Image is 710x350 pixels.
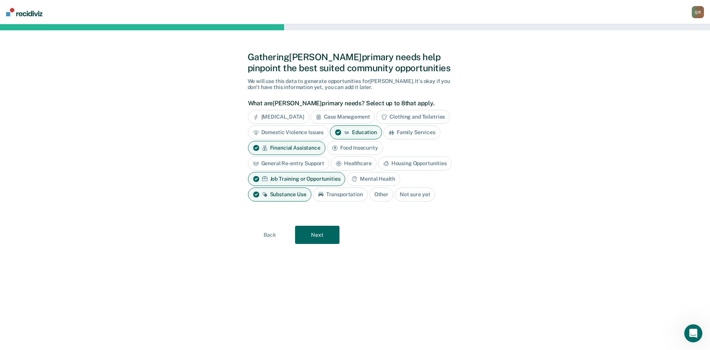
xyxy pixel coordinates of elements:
div: Housing Opportunities [378,156,452,170]
div: Family Services [383,125,440,139]
button: Next [295,226,339,244]
div: Domestic Violence Issues [248,125,329,139]
button: QR [692,6,704,18]
img: Recidiviz [6,8,42,16]
div: Financial Assistance [248,141,325,155]
div: Healthcare [331,156,377,170]
div: Gathering [PERSON_NAME] primary needs help pinpoint the best suited community opportunities [248,52,463,73]
div: Transportation [313,187,368,202]
div: Other [369,187,393,202]
div: Substance Use [248,187,311,202]
iframe: Intercom live chat [684,324,702,342]
div: Case Management [311,110,375,124]
button: Back [248,226,292,244]
label: What are [PERSON_NAME] primary needs? Select up to 8 that apply. [248,100,459,107]
div: Mental Health [347,172,400,186]
div: Not sure yet [395,187,435,202]
div: We will use this data to generate opportunities for [PERSON_NAME] . It's okay if you don't have t... [248,78,463,91]
div: Education [330,125,382,139]
div: Q R [692,6,704,18]
div: Job Training or Opportunities [248,172,346,186]
div: [MEDICAL_DATA] [248,110,309,124]
div: Food Insecurity [327,141,383,155]
div: General Re-entry Support [248,156,330,170]
div: Clothing and Toiletries [376,110,450,124]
